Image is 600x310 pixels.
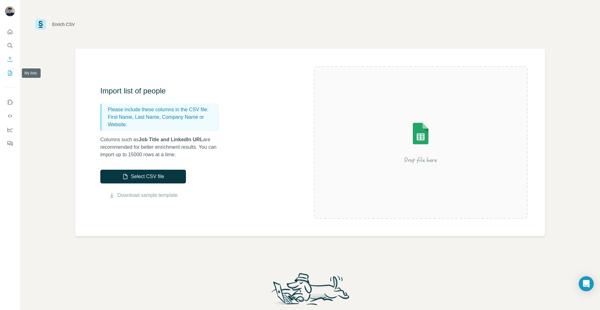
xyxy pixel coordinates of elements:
[52,21,75,27] div: Enrich CSV
[579,276,594,291] div: Open Intercom Messenger
[5,6,15,16] img: Avatar
[108,113,217,128] p: First Name, Last Name, Company Name or Website.
[108,106,217,113] p: Please include these columns in the CSV file:
[117,192,178,199] a: Download sample template
[139,137,203,142] span: Job Title and LinkedIn URL
[5,40,15,51] button: Search
[100,170,186,183] button: Select CSV file
[100,86,225,96] h3: Import list of people
[364,105,477,180] img: Surfe Illustration - Drop file here or select below
[100,192,186,199] button: Download sample template
[5,97,15,108] button: Use Surfe on LinkedIn
[100,136,225,158] p: Columns such as are recommended for better enrichment results. You can import up to 15000 rows at...
[35,19,46,30] img: Surfe Logo
[5,26,15,37] button: Quick start
[5,124,15,135] button: Dashboard
[5,67,15,79] button: My lists
[5,110,15,122] button: Use Surfe API
[5,138,15,149] button: Feedback
[5,54,15,65] button: Enrich CSV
